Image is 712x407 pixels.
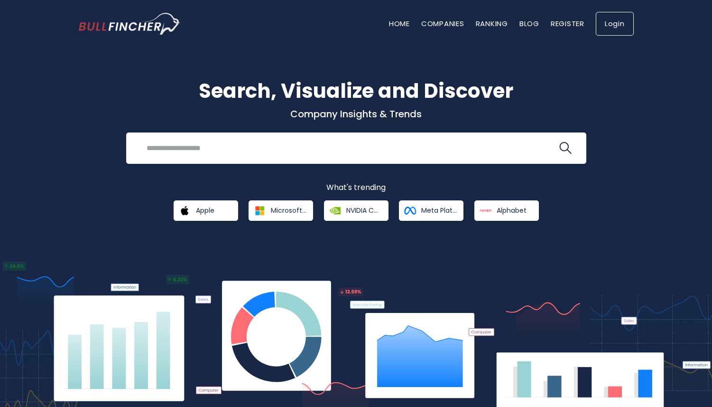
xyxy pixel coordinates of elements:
[519,19,539,28] a: Blog
[476,19,508,28] a: Ranking
[79,183,634,193] p: What's trending
[196,206,214,215] span: Apple
[271,206,306,215] span: Microsoft Corporation
[559,142,572,154] img: search icon
[399,200,463,221] a: Meta Platforms
[389,19,410,28] a: Home
[174,200,238,221] a: Apple
[249,200,313,221] a: Microsoft Corporation
[421,206,457,215] span: Meta Platforms
[497,206,527,215] span: Alphabet
[421,19,464,28] a: Companies
[474,200,539,221] a: Alphabet
[324,200,388,221] a: NVIDIA Corporation
[596,12,634,36] a: Login
[79,108,634,120] p: Company Insights & Trends
[346,206,382,215] span: NVIDIA Corporation
[79,76,634,106] h1: Search, Visualize and Discover
[551,19,584,28] a: Register
[79,13,181,35] img: bullfincher logo
[79,13,181,35] a: Go to homepage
